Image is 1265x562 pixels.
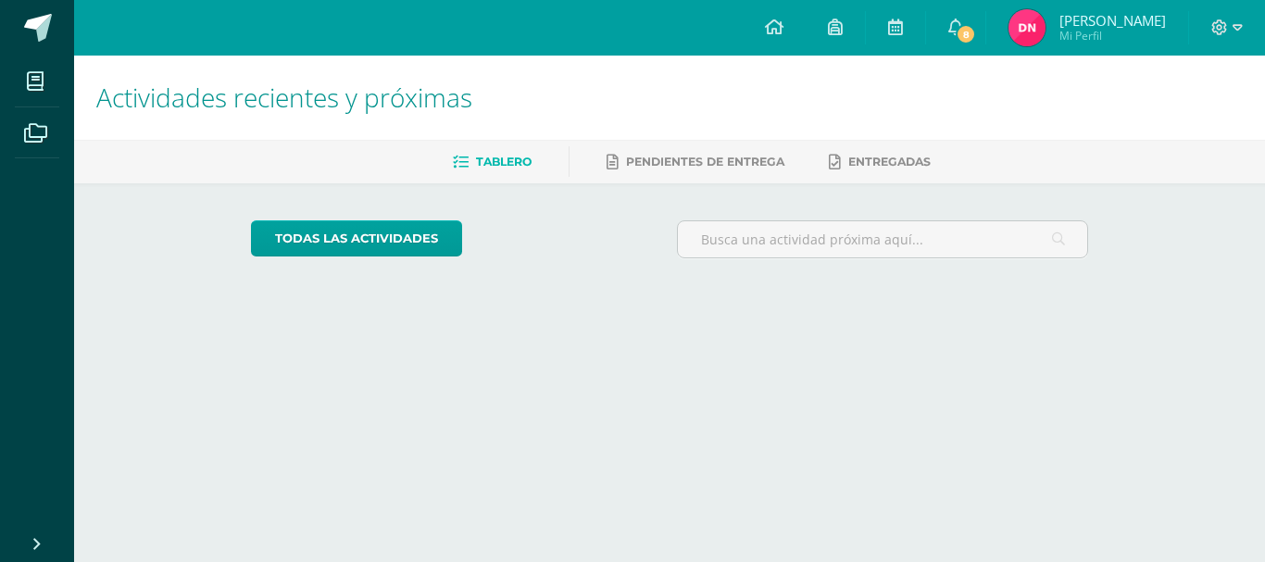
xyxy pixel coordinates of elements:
[678,221,1088,257] input: Busca una actividad próxima aquí...
[1059,11,1166,30] span: [PERSON_NAME]
[956,24,976,44] span: 8
[476,155,532,169] span: Tablero
[1059,28,1166,44] span: Mi Perfil
[453,147,532,177] a: Tablero
[626,155,784,169] span: Pendientes de entrega
[848,155,931,169] span: Entregadas
[829,147,931,177] a: Entregadas
[1008,9,1046,46] img: bd351907fcc6d815a8ede91418bd2634.png
[607,147,784,177] a: Pendientes de entrega
[96,80,472,115] span: Actividades recientes y próximas
[251,220,462,256] a: todas las Actividades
